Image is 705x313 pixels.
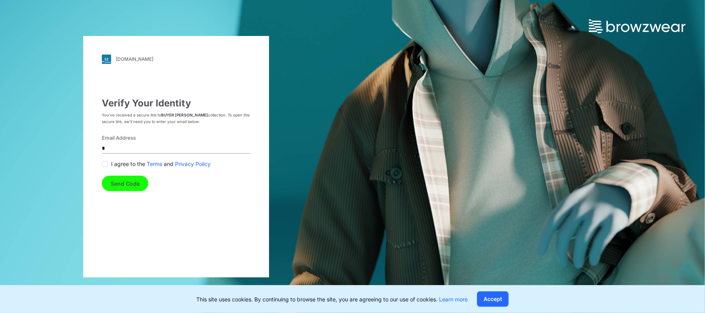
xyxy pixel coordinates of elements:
div: [DOMAIN_NAME] [116,56,153,62]
a: Privacy Policy [175,160,211,168]
a: Learn more [439,296,468,303]
button: Accept [477,291,509,307]
a: [DOMAIN_NAME] [102,55,250,64]
p: This site uses cookies. By continuing to browse the site, you are agreeing to our use of cookies. [196,295,468,303]
label: Email Address [102,134,246,142]
img: browzwear-logo.73288ffb.svg [589,19,686,33]
img: svg+xml;base64,PHN2ZyB3aWR0aD0iMjgiIGhlaWdodD0iMjgiIHZpZXdCb3g9IjAgMCAyOCAyOCIgZmlsbD0ibm9uZSIgeG... [102,55,111,64]
div: I agree to the and [102,160,250,168]
p: You’ve received a secure link to collection. To open this secure link, we’ll need you to enter yo... [102,112,250,125]
strong: BUYER [PERSON_NAME] [161,113,208,117]
h3: Verify Your Identity [102,98,250,109]
button: Send Code [102,176,148,191]
a: Terms [147,160,162,168]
